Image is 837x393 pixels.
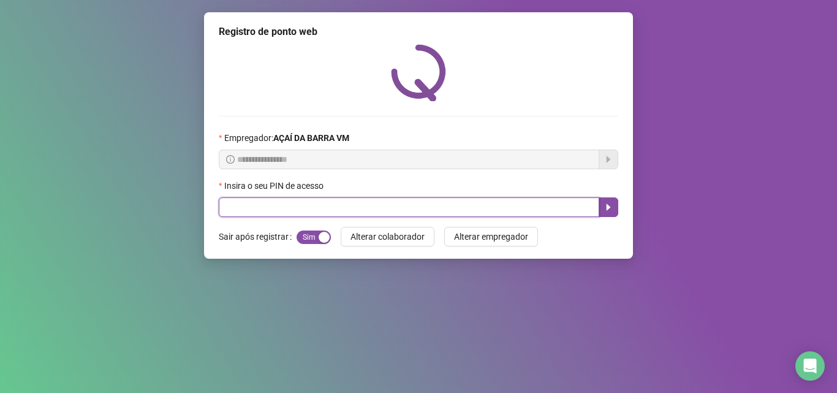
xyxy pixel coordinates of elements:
[454,230,528,243] span: Alterar empregador
[795,351,825,381] div: Open Intercom Messenger
[273,133,349,143] strong: AÇAÍ DA BARRA VM
[391,44,446,101] img: QRPoint
[604,202,613,212] span: caret-right
[444,227,538,246] button: Alterar empregador
[219,179,331,193] label: Insira o seu PIN de acesso
[224,131,349,145] span: Empregador :
[350,230,425,243] span: Alterar colaborador
[219,227,297,246] label: Sair após registrar
[341,227,434,246] button: Alterar colaborador
[226,155,235,164] span: info-circle
[219,25,618,39] div: Registro de ponto web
